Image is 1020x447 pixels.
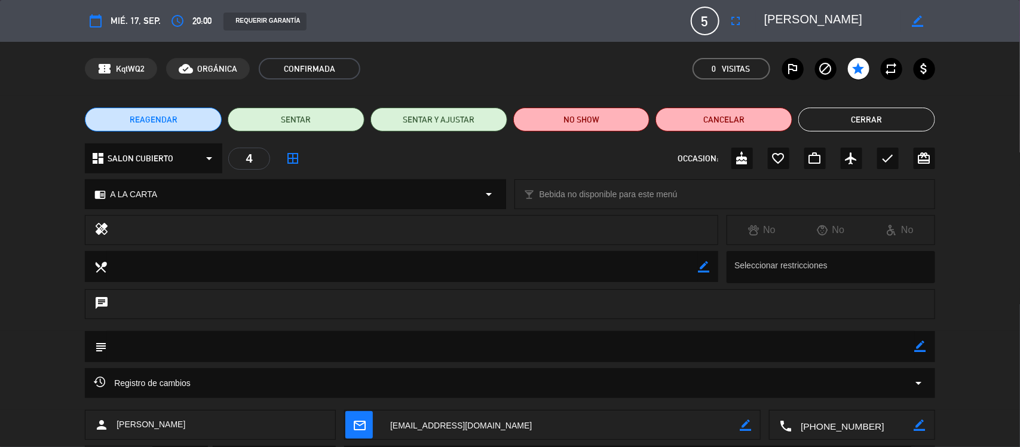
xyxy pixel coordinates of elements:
[819,62,833,76] i: block
[851,62,866,76] i: star
[353,418,366,431] i: mail_outline
[771,151,786,166] i: favorite_border
[656,108,792,131] button: Cancelar
[94,189,106,200] i: chrome_reader_mode
[94,260,107,273] i: local_dining
[111,13,161,28] span: mié. 17, sep.
[912,16,924,27] i: border_color
[170,14,185,28] i: access_time
[698,261,709,273] i: border_color
[228,148,270,170] div: 4
[915,341,926,352] i: border_color
[110,188,157,201] span: A LA CARTA
[786,62,800,76] i: outlined_flag
[94,296,109,313] i: chat
[865,222,935,238] div: No
[482,187,497,201] i: arrow_drop_down
[167,10,188,32] button: access_time
[179,62,193,76] i: cloud_done
[740,420,751,431] i: border_color
[286,151,300,166] i: border_all
[917,62,932,76] i: attach_money
[513,108,650,131] button: NO SHOW
[712,62,716,76] span: 0
[881,151,895,166] i: check
[192,13,212,28] span: 20:00
[117,418,185,431] span: [PERSON_NAME]
[917,151,932,166] i: card_giftcard
[798,108,935,131] button: Cerrar
[370,108,507,131] button: SENTAR Y AJUSTAR
[228,108,364,131] button: SENTAR
[779,419,792,432] i: local_phone
[94,376,191,390] span: Registro de cambios
[678,152,719,166] span: OCCASION:
[722,62,751,76] em: Visitas
[729,14,743,28] i: fullscreen
[130,114,177,126] span: REAGENDAR
[540,188,678,201] span: Bebida no disponible para este menú
[259,58,360,79] span: CONFIRMADA
[914,420,926,431] i: border_color
[116,62,145,76] span: KqtWQ2
[94,340,107,353] i: subject
[844,151,859,166] i: airplanemode_active
[797,222,866,238] div: No
[727,222,797,238] div: No
[91,151,105,166] i: dashboard
[884,62,899,76] i: repeat
[524,189,535,200] i: local_bar
[202,151,216,166] i: arrow_drop_down
[691,7,719,35] span: 5
[735,151,749,166] i: cake
[97,62,112,76] span: confirmation_number
[725,10,747,32] button: fullscreen
[94,418,109,432] i: person
[94,222,109,238] i: healing
[88,14,103,28] i: calendar_today
[223,13,306,30] div: REQUERIR GARANTÍA
[85,10,106,32] button: calendar_today
[912,376,926,390] i: arrow_drop_down
[197,62,237,76] span: ORGÁNICA
[808,151,822,166] i: work_outline
[85,108,222,131] button: REAGENDAR
[108,152,173,166] span: SALON CUBIERTO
